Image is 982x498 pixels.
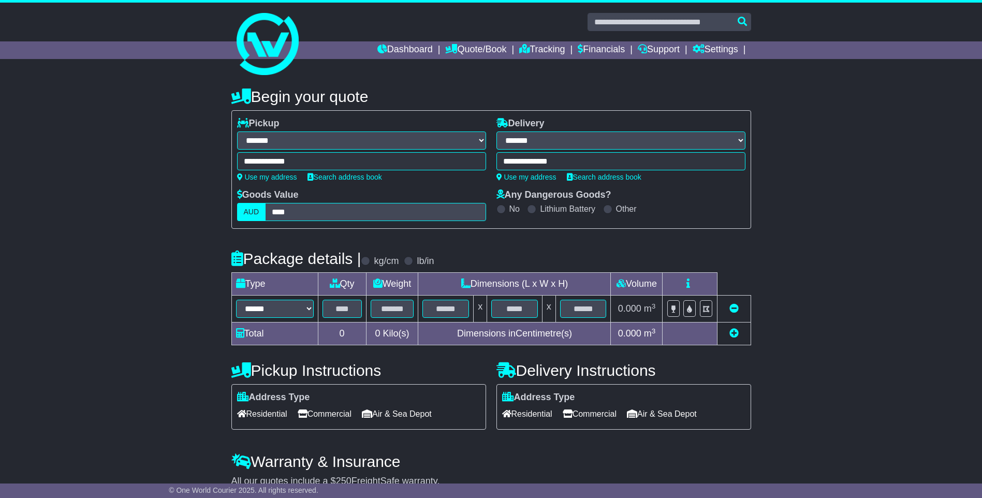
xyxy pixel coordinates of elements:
[496,362,751,379] h4: Delivery Instructions
[542,296,555,323] td: x
[418,273,611,296] td: Dimensions (L x W x H)
[540,204,595,214] label: Lithium Battery
[237,392,310,403] label: Address Type
[474,296,487,323] td: x
[502,392,575,403] label: Address Type
[374,256,399,267] label: kg/cm
[318,273,366,296] td: Qty
[298,406,351,422] span: Commercial
[496,173,556,181] a: Use my address
[307,173,382,181] a: Search address book
[616,204,637,214] label: Other
[231,323,318,345] td: Total
[362,406,432,422] span: Air & Sea Depot
[509,204,520,214] label: No
[231,273,318,296] td: Type
[169,486,318,494] span: © One World Courier 2025. All rights reserved.
[231,453,751,470] h4: Warranty & Insurance
[336,476,351,486] span: 250
[693,41,738,59] a: Settings
[638,41,680,59] a: Support
[418,323,611,345] td: Dimensions in Centimetre(s)
[578,41,625,59] a: Financials
[563,406,617,422] span: Commercial
[567,173,641,181] a: Search address book
[237,173,297,181] a: Use my address
[729,303,739,314] a: Remove this item
[375,328,380,339] span: 0
[652,327,656,335] sup: 3
[496,189,611,201] label: Any Dangerous Goods?
[644,328,656,339] span: m
[496,118,545,129] label: Delivery
[237,118,280,129] label: Pickup
[417,256,434,267] label: lb/in
[652,302,656,310] sup: 3
[611,273,663,296] td: Volume
[618,328,641,339] span: 0.000
[366,273,418,296] td: Weight
[237,406,287,422] span: Residential
[231,476,751,487] div: All our quotes include a $ FreightSafe warranty.
[237,203,266,221] label: AUD
[644,303,656,314] span: m
[231,250,361,267] h4: Package details |
[366,323,418,345] td: Kilo(s)
[729,328,739,339] a: Add new item
[231,88,751,105] h4: Begin your quote
[627,406,697,422] span: Air & Sea Depot
[231,362,486,379] h4: Pickup Instructions
[618,303,641,314] span: 0.000
[445,41,506,59] a: Quote/Book
[377,41,433,59] a: Dashboard
[237,189,299,201] label: Goods Value
[519,41,565,59] a: Tracking
[318,323,366,345] td: 0
[502,406,552,422] span: Residential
